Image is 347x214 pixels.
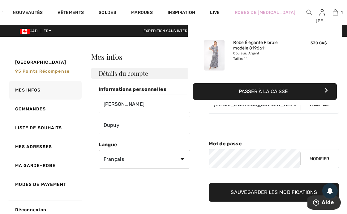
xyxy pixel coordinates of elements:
[91,68,339,79] h3: Détails du compte
[235,9,296,16] a: Robes de [MEDICAL_DATA]
[99,95,191,113] input: Prénom
[8,118,82,137] a: Liste de souhaits
[233,40,294,51] a: Robe Élégante Florale modèle 8196611
[15,69,70,74] span: 95 Points récompense
[15,59,66,66] span: [GEOGRAPHIC_DATA]
[204,40,225,71] img: Robe Élégante Florale modèle 8196611
[99,142,191,148] h5: Langue
[99,86,191,92] h5: Informations personnelles
[8,100,82,118] a: Commandes
[20,29,40,33] span: CAD
[131,10,153,16] a: Marques
[209,141,242,147] span: Mot de passe
[193,83,337,100] button: Passer à la caisse
[341,10,343,15] span: 1
[306,9,312,16] img: recherche
[8,175,82,194] a: Modes de payement
[99,116,191,134] input: Nom de famille
[316,18,328,24] div: [PERSON_NAME]
[300,149,338,168] button: Modifier
[20,29,30,34] img: Canadian Dollar
[319,9,325,15] a: Se connecter
[319,9,325,16] img: Mes infos
[210,9,220,16] a: Live
[311,41,327,45] span: 330 CA$
[99,10,116,16] a: Soldes
[233,51,294,61] div: Couleur: Argent Taille: 14
[2,5,3,17] img: 1ère Avenue
[307,195,341,211] iframe: Ouvre un widget dans lequel vous pouvez trouver plus d’informations
[91,53,339,60] h2: Mes infos
[58,10,84,16] a: Vêtements
[333,9,338,16] img: Mon panier
[8,137,82,156] a: Mes adresses
[168,10,195,16] span: Inspiration
[8,81,82,100] a: Mes infos
[329,9,342,16] a: 1
[209,183,339,202] input: Sauvegarder les modifications
[8,156,82,175] a: Ma garde-robe
[44,29,51,33] span: FR
[13,10,43,16] a: Nouveautés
